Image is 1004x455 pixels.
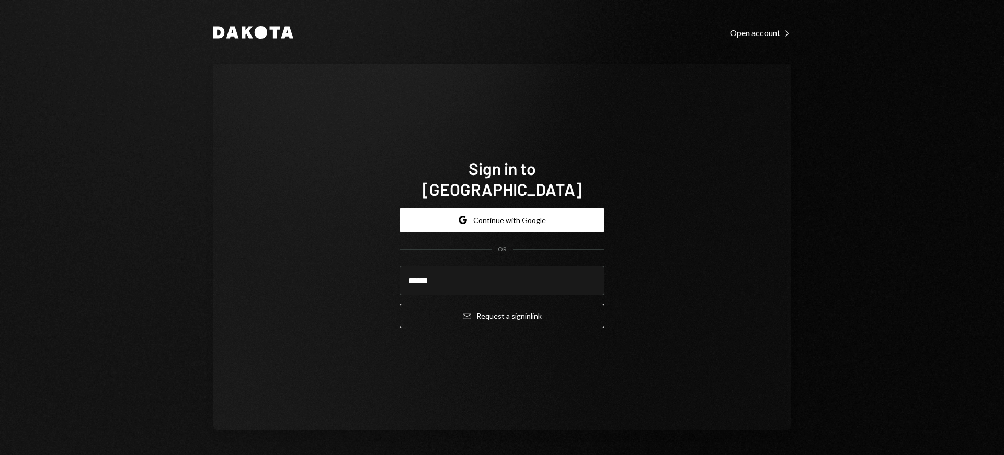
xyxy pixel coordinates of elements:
[498,245,507,254] div: OR
[400,304,604,328] button: Request a signinlink
[400,208,604,232] button: Continue with Google
[400,158,604,200] h1: Sign in to [GEOGRAPHIC_DATA]
[730,27,791,38] a: Open account
[730,28,791,38] div: Open account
